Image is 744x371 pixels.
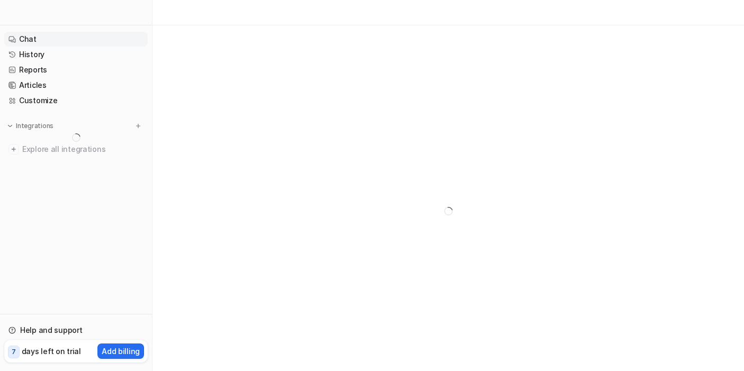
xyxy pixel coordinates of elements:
[8,144,19,155] img: explore all integrations
[135,122,142,130] img: menu_add.svg
[4,62,148,77] a: Reports
[4,323,148,338] a: Help and support
[6,122,14,130] img: expand menu
[4,32,148,47] a: Chat
[12,347,16,357] p: 7
[4,78,148,93] a: Articles
[102,346,140,357] p: Add billing
[4,93,148,108] a: Customize
[22,346,81,357] p: days left on trial
[22,141,144,158] span: Explore all integrations
[4,121,57,131] button: Integrations
[4,142,148,157] a: Explore all integrations
[16,122,53,130] p: Integrations
[4,47,148,62] a: History
[97,343,144,359] button: Add billing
